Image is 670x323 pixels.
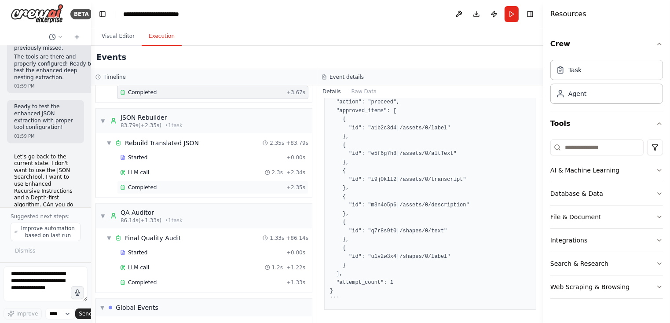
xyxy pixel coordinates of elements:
div: Global Events [116,303,158,312]
span: ▼ [100,304,104,311]
span: + 1.22s [286,264,305,271]
span: Send [79,310,92,317]
span: 2.3s [272,169,283,176]
span: 86.14s (+1.33s) [121,217,161,224]
div: Agent [568,89,586,98]
div: Final Quality Audit [125,234,181,242]
span: + 3.67s [286,89,305,96]
span: Started [128,249,147,256]
span: 1.33s [270,235,284,242]
div: Rebuild Translated JSON [125,139,199,147]
button: AI & Machine Learning [550,159,663,182]
button: Tools [550,111,663,136]
span: LLM call [128,169,149,176]
span: Completed [128,279,157,286]
div: 01:59 PM [14,133,77,139]
h2: Events [96,51,126,63]
button: File & Document [550,206,663,228]
span: ▼ [100,117,106,125]
button: Details [317,85,346,98]
span: 83.79s (+2.35s) [121,122,161,129]
div: Crew [550,56,663,111]
div: 01:59 PM [14,83,93,89]
pre: ```json { "action": "proceed", "approved_items": [ { "id": "a1b2c3d4|/assets/0/label" }, { "id": ... [330,81,531,304]
button: Database & Data [550,182,663,205]
span: + 0.00s [286,154,305,161]
button: Raw Data [346,85,382,98]
p: The tools are there and properly configured! Ready to test the enhanced deep nesting extraction. [14,54,93,81]
button: Improve [4,308,42,319]
span: Improve automation based on last run [19,225,77,239]
button: Web Scraping & Browsing [550,275,663,298]
button: Dismiss [11,245,40,257]
button: Execution [142,27,182,46]
button: Switch to previous chat [45,32,66,42]
button: Hide right sidebar [524,8,536,20]
span: 1.2s [272,264,283,271]
span: 2.35s [270,139,284,147]
span: + 86.14s [286,235,308,242]
span: + 2.34s [286,169,305,176]
h3: Event details [330,73,364,81]
div: Tools [550,136,663,306]
button: Visual Editor [95,27,142,46]
button: Search & Research [550,252,663,275]
span: + 1.33s [286,279,305,286]
p: Let's go back to the current state. I don't want to use the JSON SearchTool. I want to use Enhanc... [14,154,77,215]
div: Task [568,66,582,74]
p: Suggested next steps: [11,213,81,220]
span: Completed [128,184,157,191]
h4: Resources [550,9,586,19]
p: Ready to test the enhanced JSON extraction with proper tool configuration! [14,103,77,131]
span: Dismiss [15,247,35,254]
span: Completed [128,89,157,96]
span: ▼ [100,213,106,220]
div: JSON Rebuilder [121,113,183,122]
button: Send [75,308,103,319]
span: Improve [16,310,38,317]
span: ▼ [106,235,112,242]
div: BETA [70,9,92,19]
span: + 83.79s [286,139,308,147]
span: • 1 task [165,217,183,224]
span: Started [128,154,147,161]
button: Crew [550,32,663,56]
button: Hide left sidebar [96,8,109,20]
span: + 2.35s [286,184,305,191]
button: Improve automation based on last run [11,223,81,241]
span: • 1 task [165,122,183,129]
h3: Timeline [103,73,126,81]
span: LLM call [128,264,149,271]
button: Click to speak your automation idea [71,286,84,299]
button: Integrations [550,229,663,252]
nav: breadcrumb [123,10,203,18]
div: QA Auditor [121,208,183,217]
button: Start a new chat [70,32,84,42]
img: Logo [11,4,63,24]
span: + 0.00s [286,249,305,256]
span: ▼ [106,139,112,147]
